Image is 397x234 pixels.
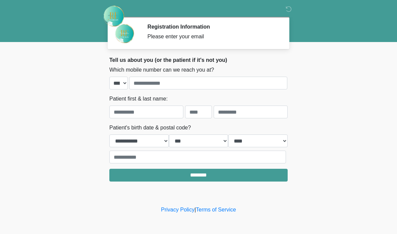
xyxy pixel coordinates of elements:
h2: Tell us about you (or the patient if it's not you) [109,57,288,63]
label: Which mobile number can we reach you at? [109,66,214,74]
a: Privacy Policy [161,207,195,212]
a: Terms of Service [196,207,236,212]
label: Patient's birth date & postal code? [109,124,191,132]
img: Agent Avatar [114,24,135,44]
div: Please enter your email [147,33,278,41]
label: Patient first & last name: [109,95,168,103]
img: Rehydrate Aesthetics & Wellness Logo [103,5,125,27]
a: | [194,207,196,212]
